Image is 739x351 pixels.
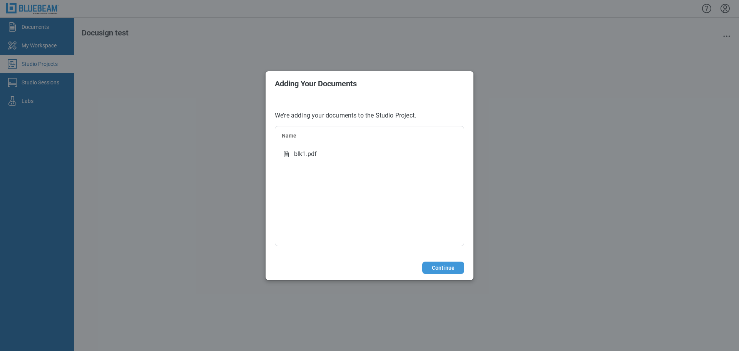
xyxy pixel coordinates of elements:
h2: Adding Your Documents [275,79,464,88]
table: bb-data-table [275,126,464,164]
p: We’re adding your documents to the Studio Project. [275,111,464,120]
span: blk1.pdf [294,149,317,159]
button: Continue [422,262,464,274]
div: Name [282,132,457,139]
